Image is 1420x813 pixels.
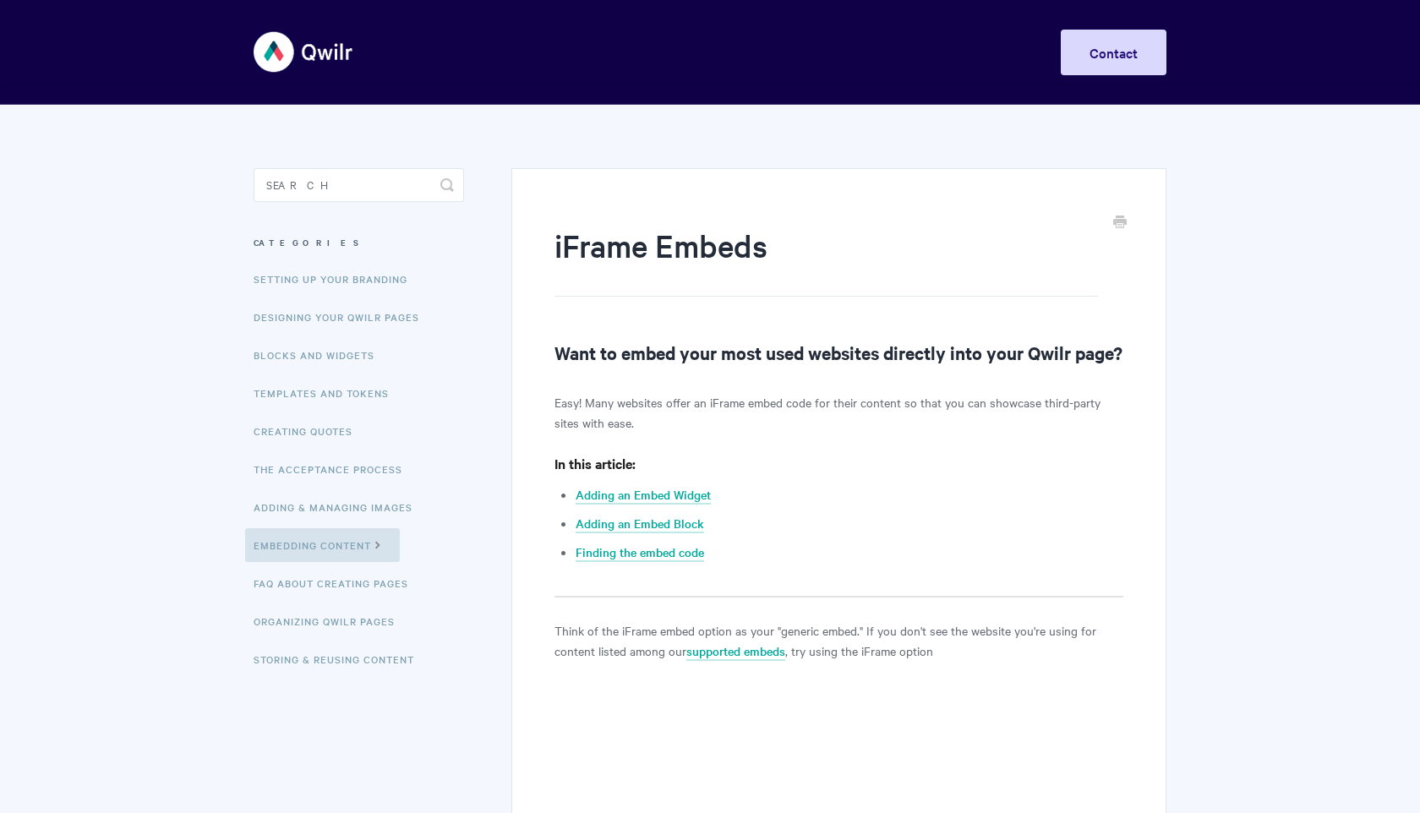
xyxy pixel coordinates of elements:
h2: Want to embed your most used websites directly into your Qwilr page? [554,339,1123,366]
h1: iFrame Embeds [554,224,1098,297]
a: Templates and Tokens [254,376,401,410]
a: Blocks and Widgets [254,338,387,372]
a: Embedding Content [245,528,400,562]
img: Qwilr Help Center [254,20,354,84]
h3: Categories [254,227,464,258]
a: Contact [1061,30,1166,75]
a: The Acceptance Process [254,452,415,486]
a: Designing Your Qwilr Pages [254,300,432,334]
input: Search [254,168,464,202]
a: Finding the embed code [576,543,704,562]
a: Adding & Managing Images [254,490,425,524]
p: Think of the iFrame embed option as your "generic embed." If you don't see the website you're usi... [554,620,1123,661]
a: supported embeds [686,642,785,661]
strong: In this article: [554,454,636,472]
a: Print this Article [1113,214,1127,232]
a: Storing & Reusing Content [254,642,427,676]
a: Creating Quotes [254,414,365,448]
a: Adding an Embed Block [576,515,704,533]
a: Adding an Embed Widget [576,486,711,505]
a: Organizing Qwilr Pages [254,604,407,638]
p: Easy! Many websites offer an iFrame embed code for their content so that you can showcase third-p... [554,392,1123,433]
a: FAQ About Creating Pages [254,566,421,600]
a: Setting up your Branding [254,262,420,296]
